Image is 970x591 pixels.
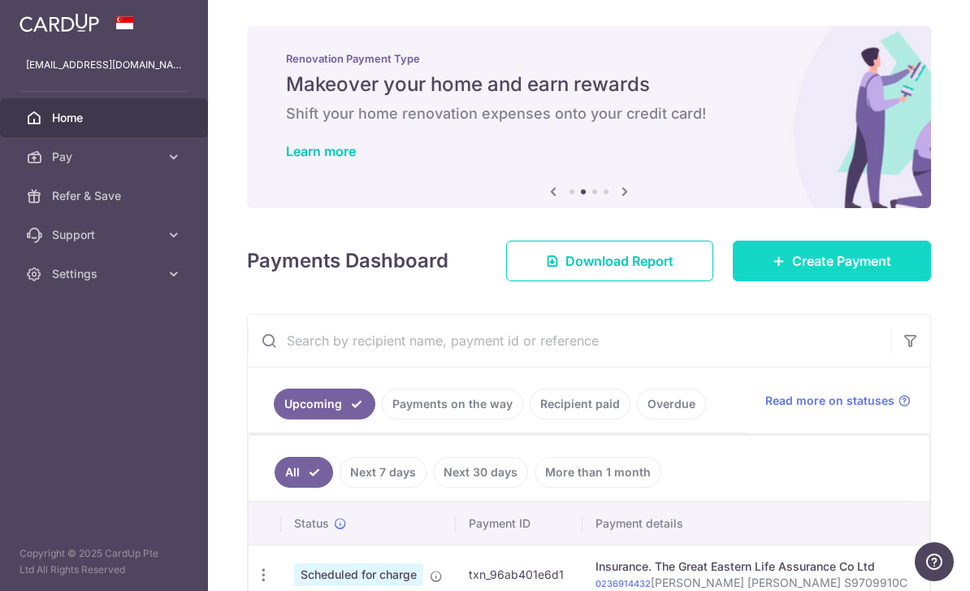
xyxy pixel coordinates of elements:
span: Download Report [565,251,673,271]
a: All [275,457,333,488]
p: [PERSON_NAME] [PERSON_NAME] S9709910C [595,575,932,591]
h6: Shift your home renovation expenses onto your credit card! [286,104,892,124]
p: Renovation Payment Type [286,52,892,65]
a: Create Payment [733,241,931,281]
input: Search by recipient name, payment id or reference [248,315,891,367]
a: Learn more [286,143,356,159]
span: Create Payment [792,251,891,271]
span: Scheduled for charge [294,563,423,586]
img: Renovation banner [247,26,931,208]
span: Status [294,515,329,532]
div: Insurance. The Great Eastern Life Assurance Co Ltd [595,558,932,575]
img: CardUp [19,13,99,33]
p: [EMAIL_ADDRESS][DOMAIN_NAME] [26,57,182,73]
a: Recipient paid [530,389,630,419]
span: Pay [52,149,159,165]
iframe: Opens a widget where you can find more information [915,542,954,583]
span: Settings [52,266,159,282]
a: Download Report [506,241,713,281]
a: Overdue [637,389,706,419]
a: More than 1 month [535,457,661,488]
h5: Makeover your home and earn rewards [286,72,892,98]
a: Next 30 days [433,457,528,488]
a: 0236914432 [595,578,651,589]
span: Refer & Save [52,188,159,204]
a: Read more on statuses [765,393,911,409]
a: Next 7 days [340,457,427,488]
span: Home [52,110,159,126]
th: Payment details [582,502,945,545]
a: Upcoming [274,389,375,419]
th: Payment ID [456,502,582,545]
h4: Payments Dashboard [247,246,448,276]
span: Read more on statuses [765,393,894,409]
span: Support [52,227,159,243]
a: Payments on the way [382,389,523,419]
